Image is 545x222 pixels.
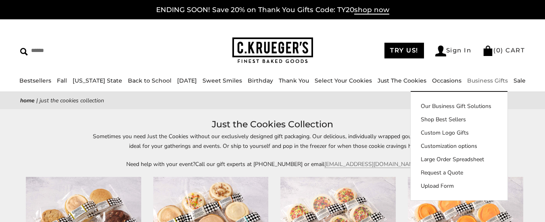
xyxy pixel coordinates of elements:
a: Thank You [279,77,309,84]
a: Sweet Smiles [203,77,242,84]
a: [US_STATE] State [73,77,122,84]
a: [EMAIL_ADDRESS][DOMAIN_NAME] [324,160,419,168]
a: Large Order Spreadsheet [411,155,507,164]
a: Custom Logo Gifts [411,129,507,137]
a: Select Your Cookies [315,77,372,84]
a: Fall [57,77,67,84]
nav: breadcrumbs [20,96,525,105]
a: Birthday [248,77,273,84]
a: Sale [514,77,526,84]
img: Search [20,48,28,56]
input: Search [20,44,137,57]
a: Shop Best Sellers [411,115,507,124]
h1: Just the Cookies Collection [32,117,513,132]
a: Request a Quote [411,168,507,177]
p: Need help with your event? [87,160,458,169]
a: TRY US! [384,43,424,58]
a: Just The Cookies [378,77,426,84]
a: Back to School [128,77,171,84]
a: Customization options [411,142,507,150]
a: Bestsellers [19,77,51,84]
a: Our Business Gift Solutions [411,102,507,110]
a: Occasions [432,77,461,84]
a: Home [20,97,35,104]
a: ENDING SOON! Save 20% on Thank You Gifts Code: TY20shop now [156,6,389,15]
p: Sometimes you need Just the Cookies without our exclusively designed gift packaging. Our deliciou... [87,132,458,150]
a: Business Gifts [467,77,508,84]
img: C.KRUEGER'S [232,37,313,64]
span: 0 [496,46,501,54]
span: Just the Cookies Collection [40,97,104,104]
span: shop now [354,6,389,15]
a: Sign In [435,46,472,56]
img: Bag [482,46,493,56]
span: | [36,97,38,104]
span: Call our gift experts at [PHONE_NUMBER] or email [195,160,324,168]
img: Account [435,46,446,56]
a: (0) CART [482,46,525,54]
a: [DATE] [177,77,197,84]
a: Upload Form [411,182,507,190]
